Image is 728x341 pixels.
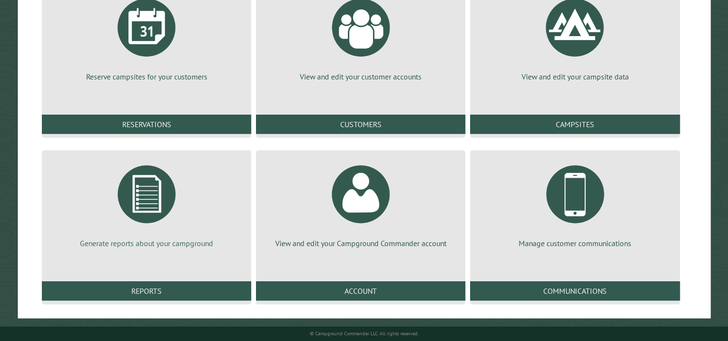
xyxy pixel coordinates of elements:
[268,158,454,249] a: View and edit your Campground Commander account
[470,115,679,134] a: Campsites
[268,71,454,82] p: View and edit your customer accounts
[268,238,454,249] p: View and edit your Campground Commander account
[42,115,251,134] a: Reservations
[470,281,679,301] a: Communications
[310,330,419,337] small: © Campground Commander LLC. All rights reserved.
[256,115,465,134] a: Customers
[482,71,668,82] p: View and edit your campsite data
[482,238,668,249] p: Manage customer communications
[482,158,668,249] a: Manage customer communications
[256,281,465,301] a: Account
[53,158,240,249] a: Generate reports about your campground
[53,238,240,249] p: Generate reports about your campground
[53,71,240,82] p: Reserve campsites for your customers
[42,281,251,301] a: Reports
